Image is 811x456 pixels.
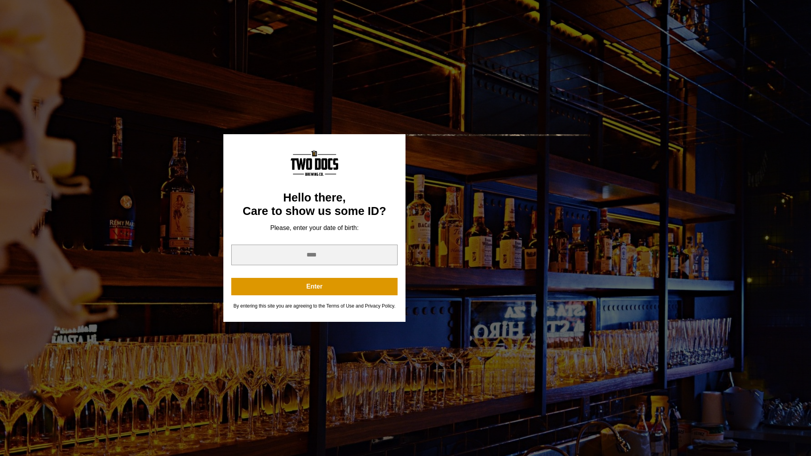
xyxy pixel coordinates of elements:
input: year [231,245,398,265]
div: By entering this site you are agreeing to the Terms of Use and Privacy Policy. [231,303,398,309]
div: Hello there, Care to show us some ID? [231,191,398,218]
img: Content Logo [291,150,338,176]
button: Enter [231,278,398,295]
div: Please, enter your date of birth: [231,224,398,232]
